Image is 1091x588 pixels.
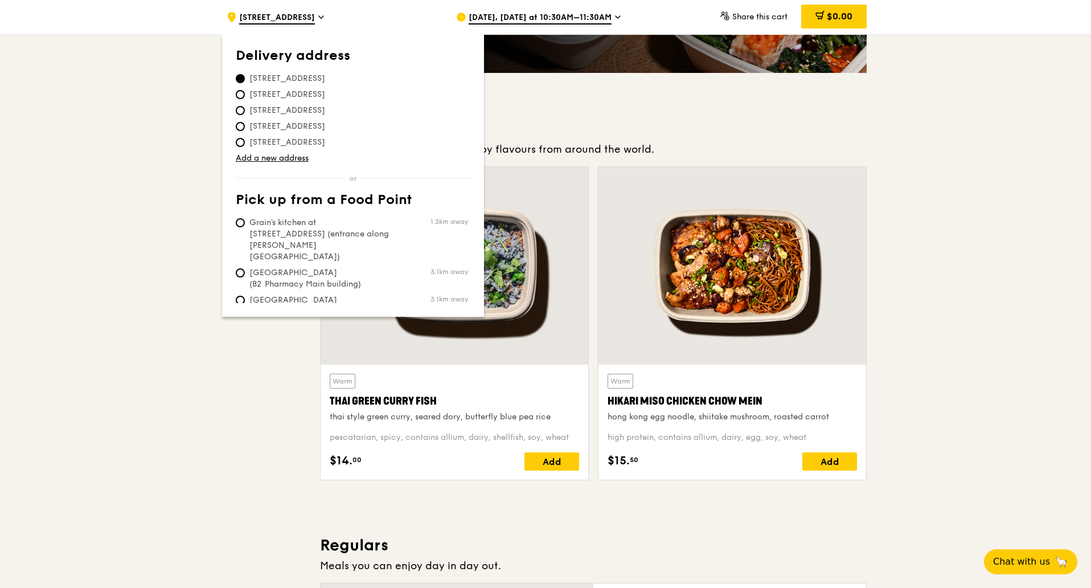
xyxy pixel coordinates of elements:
span: [GEOGRAPHIC_DATA] (Level 1 [PERSON_NAME] block drop-off point) [236,295,405,329]
input: [STREET_ADDRESS] [236,90,245,99]
div: Weekly rotating dishes inspired by flavours from around the world. [320,141,867,157]
input: [GEOGRAPHIC_DATA] (B2 Pharmacy Main building)3.1km away [236,268,245,277]
span: 3.1km away [430,267,468,276]
input: Grain's kitchen at [STREET_ADDRESS] (entrance along [PERSON_NAME][GEOGRAPHIC_DATA])1.3km away [236,218,245,227]
span: [DATE], [DATE] at 10:30AM–11:30AM [469,12,612,24]
input: [STREET_ADDRESS] [236,106,245,115]
span: $0.00 [827,11,852,22]
span: 00 [352,455,362,464]
span: $15. [608,452,630,469]
input: [STREET_ADDRESS] [236,74,245,83]
span: [STREET_ADDRESS] [236,137,339,148]
span: Grain's kitchen at [STREET_ADDRESS] (entrance along [PERSON_NAME][GEOGRAPHIC_DATA]) [236,217,405,263]
div: Warm [330,374,355,389]
span: [STREET_ADDRESS] [239,12,315,24]
input: [GEOGRAPHIC_DATA] (Level 1 [PERSON_NAME] block drop-off point)3.1km away [236,296,245,305]
span: $14. [330,452,352,469]
div: high protein, contains allium, dairy, egg, soy, wheat [608,432,857,443]
span: [STREET_ADDRESS] [236,89,339,100]
th: Pick up from a Food Point [236,192,470,213]
input: [STREET_ADDRESS] [236,138,245,147]
span: 🦙 [1055,555,1068,569]
span: [STREET_ADDRESS] [236,121,339,132]
div: thai style green curry, seared dory, butterfly blue pea rice [330,411,579,423]
div: Add [802,452,857,471]
div: Thai Green Curry Fish [330,393,579,409]
div: Meals you can enjoy day in day out. [320,558,867,574]
span: [GEOGRAPHIC_DATA] (B2 Pharmacy Main building) [236,267,405,290]
span: Share this cart [732,12,788,22]
h3: Highlights [320,119,867,139]
span: Chat with us [993,555,1050,569]
div: hong kong egg noodle, shiitake mushroom, roasted carrot [608,411,857,423]
a: Add a new address [236,153,470,164]
div: Warm [608,374,633,389]
button: Chat with us🦙 [984,549,1077,574]
span: 3.1km away [430,295,468,304]
span: 1.3km away [430,217,468,226]
h3: Regulars [320,535,867,556]
input: [STREET_ADDRESS] [236,122,245,131]
span: 50 [630,455,638,464]
span: [STREET_ADDRESS] [236,105,339,116]
div: Hikari Miso Chicken Chow Mein [608,393,857,409]
div: Add [524,452,579,471]
div: pescatarian, spicy, contains allium, dairy, shellfish, soy, wheat [330,432,579,443]
span: [STREET_ADDRESS] [236,73,339,84]
th: Delivery address [236,48,470,68]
